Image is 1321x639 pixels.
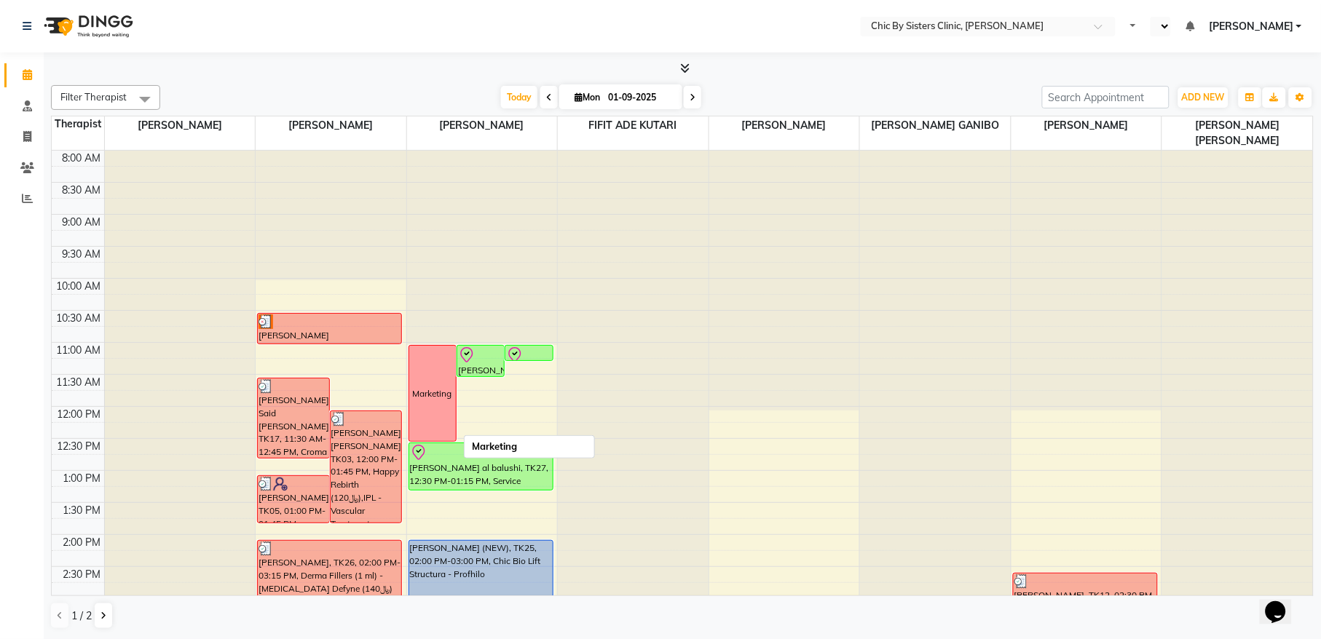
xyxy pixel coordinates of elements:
[71,608,92,624] span: 1 / 2
[258,476,329,523] div: [PERSON_NAME], TK05, 01:00 PM-01:45 PM, Picowave Scar Treatment (﷼70)
[1012,116,1162,135] span: [PERSON_NAME]
[60,247,104,262] div: 9:30 AM
[1014,573,1157,637] div: [PERSON_NAME], TK12, 02:30 PM-03:30 PM, Emsculpt Neo
[409,541,553,604] div: [PERSON_NAME] (NEW), TK25, 02:00 PM-03:00 PM, Chic Bio Lift Structura - Profhilo
[501,86,537,108] span: Today
[1162,116,1313,150] span: [PERSON_NAME] [PERSON_NAME]
[331,411,402,523] div: [PERSON_NAME] [PERSON_NAME], TK03, 12:00 PM-01:45 PM, Happy Rebirth (﷼120),IPL - Vascular Treatme...
[258,541,401,620] div: [PERSON_NAME], TK26, 02:00 PM-03:15 PM, Derma Fillers (1 ml) - [MEDICAL_DATA] Defyne (﷼140)
[409,443,553,490] div: [PERSON_NAME] al balushi, TK27, 12:30 PM-01:15 PM, Service
[55,439,104,454] div: 12:30 PM
[60,503,104,518] div: 1:30 PM
[604,87,677,108] input: 2025-09-01
[258,378,329,458] div: [PERSON_NAME] Said [PERSON_NAME], TK17, 11:30 AM-12:45 PM, Croma NEXT (﷼160)
[54,311,104,326] div: 10:30 AM
[256,116,406,135] span: [PERSON_NAME]
[558,116,709,135] span: FIFIT ADE KUTARI
[472,440,517,454] div: Marketing
[457,346,504,376] div: [PERSON_NAME] ( Model ), TK33, 11:00 AM-11:30 AM, Service
[60,567,104,582] div: 2:30 PM
[571,92,604,103] span: Mon
[37,6,137,47] img: logo
[1178,87,1229,108] button: ADD NEW
[60,471,104,486] div: 1:00 PM
[54,375,104,390] div: 11:30 AM
[505,346,552,360] div: [PERSON_NAME] Al balusi Model, TK31, 11:00 AM-11:15 AM, Consultation
[60,215,104,230] div: 9:00 AM
[60,535,104,550] div: 2:00 PM
[54,343,104,358] div: 11:00 AM
[60,183,104,198] div: 8:30 AM
[105,116,256,135] span: [PERSON_NAME]
[709,116,860,135] span: [PERSON_NAME]
[1182,92,1225,103] span: ADD NEW
[407,116,558,135] span: [PERSON_NAME]
[52,116,104,132] div: Therapist
[1260,581,1306,624] iframe: chat widget
[1042,86,1170,108] input: Search Appointment
[55,407,104,422] div: 12:00 PM
[60,91,127,103] span: Filter Therapist
[1209,19,1293,34] span: [PERSON_NAME]
[258,314,401,344] div: [PERSON_NAME] [PERSON_NAME], TK07, 10:30 AM-11:00 AM, Follow Up
[60,151,104,166] div: 8:00 AM
[860,116,1011,135] span: [PERSON_NAME] GANIBO
[54,279,104,294] div: 10:00 AM
[413,387,452,400] div: Marketing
